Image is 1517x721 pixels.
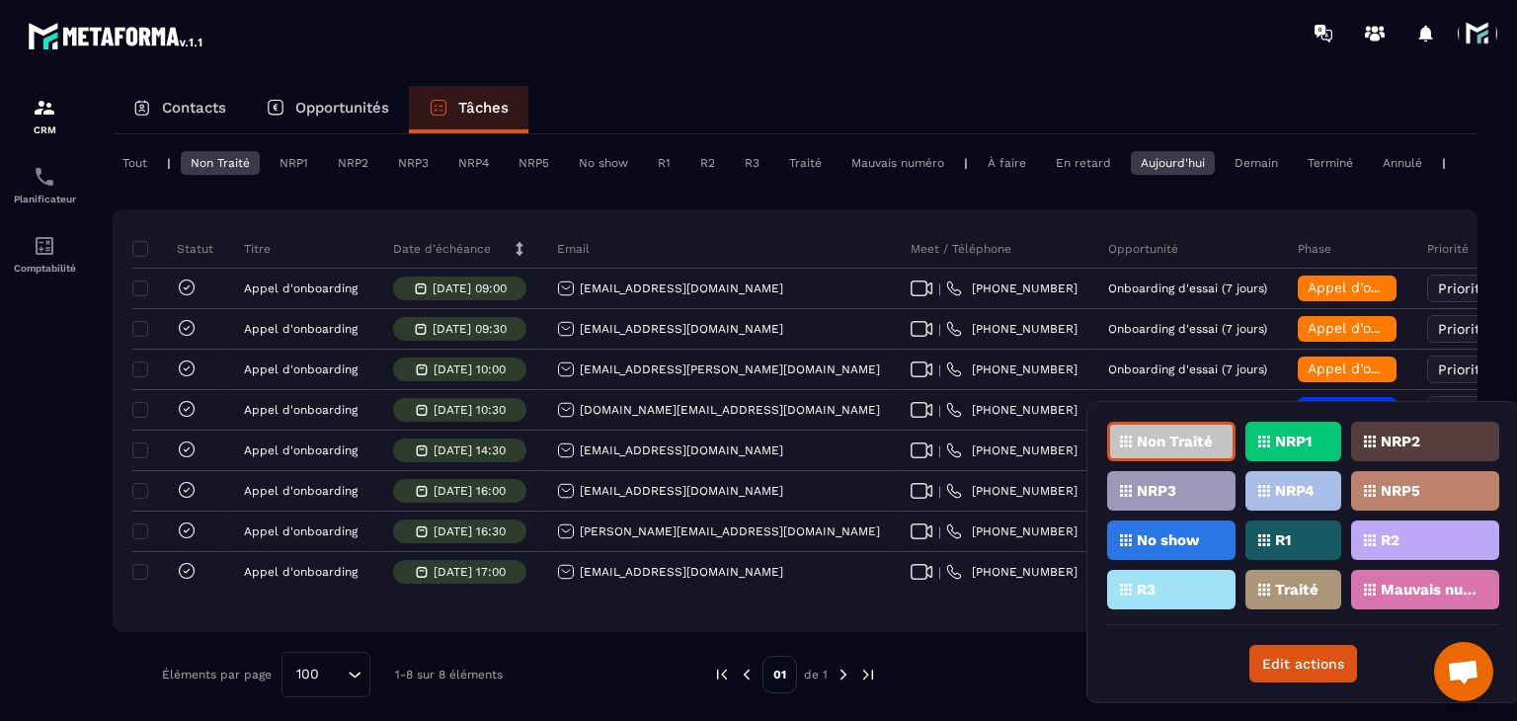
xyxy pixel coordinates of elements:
div: Non Traité [181,151,260,175]
span: Priorité [1438,361,1488,377]
p: Email [557,241,590,257]
p: | [964,156,968,170]
img: logo [28,18,205,53]
p: Opportunité [1108,241,1178,257]
p: Appel d'onboarding [244,322,358,336]
p: Comptabilité [5,263,84,274]
a: [PHONE_NUMBER] [946,361,1078,377]
span: | [938,443,941,458]
p: [DATE] 14:30 [434,443,506,457]
a: Opportunités [246,86,409,133]
img: formation [33,96,56,120]
div: NRP2 [328,151,378,175]
p: R2 [1381,533,1399,547]
span: Appel d’onboarding terminée [1308,280,1505,295]
p: Onboarding d'essai (7 jours) [1108,362,1267,376]
p: R3 [1137,583,1156,597]
span: | [938,322,941,337]
a: [PHONE_NUMBER] [946,321,1078,337]
p: [DATE] 09:00 [433,281,507,295]
p: Éléments par page [162,668,272,681]
span: | [938,484,941,499]
p: [DATE] 16:00 [434,484,506,498]
a: [PHONE_NUMBER] [946,402,1078,418]
span: | [938,403,941,418]
p: Statut [137,241,213,257]
p: Phase [1298,241,1331,257]
div: En retard [1046,151,1121,175]
p: Appel d'onboarding [244,403,358,417]
p: [DATE] 09:30 [433,322,507,336]
a: Contacts [113,86,246,133]
p: Priorité [1427,241,1469,257]
a: [PHONE_NUMBER] [946,564,1078,580]
p: Mauvais numéro [1381,583,1477,597]
p: 1-8 sur 8 éléments [395,668,503,681]
a: Ouvrir le chat [1434,642,1493,701]
div: Demain [1225,151,1288,175]
span: | [938,281,941,296]
p: de 1 [804,667,828,682]
p: NRP1 [1275,435,1312,448]
div: R3 [735,151,769,175]
a: [PHONE_NUMBER] [946,442,1078,458]
div: NRP4 [448,151,499,175]
input: Search for option [326,664,343,685]
p: Appel d'onboarding [244,484,358,498]
img: accountant [33,234,56,258]
p: NRP2 [1381,435,1420,448]
p: Tâches [458,99,509,117]
p: NRP4 [1275,484,1315,498]
div: No show [569,151,638,175]
p: Appel d'onboarding [244,281,358,295]
p: 01 [762,656,797,693]
p: Appel d'onboarding [244,524,358,538]
span: | [938,565,941,580]
span: Priorité [1438,280,1488,296]
p: | [167,156,171,170]
p: Onboarding d'essai (7 jours) [1108,322,1267,336]
img: next [859,666,877,683]
p: Appel d'onboarding [244,565,358,579]
p: [DATE] 10:00 [434,362,506,376]
a: [PHONE_NUMBER] [946,523,1078,539]
a: Tâches [409,86,528,133]
div: R1 [648,151,680,175]
div: Annulé [1373,151,1432,175]
a: formationformationCRM [5,81,84,150]
p: NRP3 [1137,484,1176,498]
p: Traité [1275,583,1318,597]
span: | [938,362,941,377]
div: NRP5 [509,151,559,175]
div: Tout [113,151,157,175]
div: À faire [978,151,1036,175]
div: Search for option [281,652,370,697]
p: Date d’échéance [393,241,491,257]
p: Appel d'onboarding [244,443,358,457]
span: 100 [289,664,326,685]
span: | [938,524,941,539]
div: R2 [690,151,725,175]
a: [PHONE_NUMBER] [946,280,1078,296]
button: Edit actions [1249,645,1357,682]
p: R1 [1275,533,1291,547]
span: Appel d’onboarding terminée [1308,320,1505,336]
p: Opportunités [295,99,389,117]
p: [DATE] 16:30 [434,524,506,538]
p: Contacts [162,99,226,117]
a: schedulerschedulerPlanificateur [5,150,84,219]
p: NRP5 [1381,484,1420,498]
img: next [835,666,852,683]
p: Non Traité [1137,435,1213,448]
p: Titre [244,241,271,257]
p: CRM [5,124,84,135]
div: Mauvais numéro [841,151,954,175]
a: [PHONE_NUMBER] [946,483,1078,499]
img: prev [713,666,731,683]
div: Aujourd'hui [1131,151,1215,175]
div: NRP3 [388,151,439,175]
p: Onboarding d'essai (7 jours) [1108,281,1267,295]
span: Appel d’onboarding terminée [1308,360,1505,376]
div: Terminé [1298,151,1363,175]
div: Traité [779,151,832,175]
